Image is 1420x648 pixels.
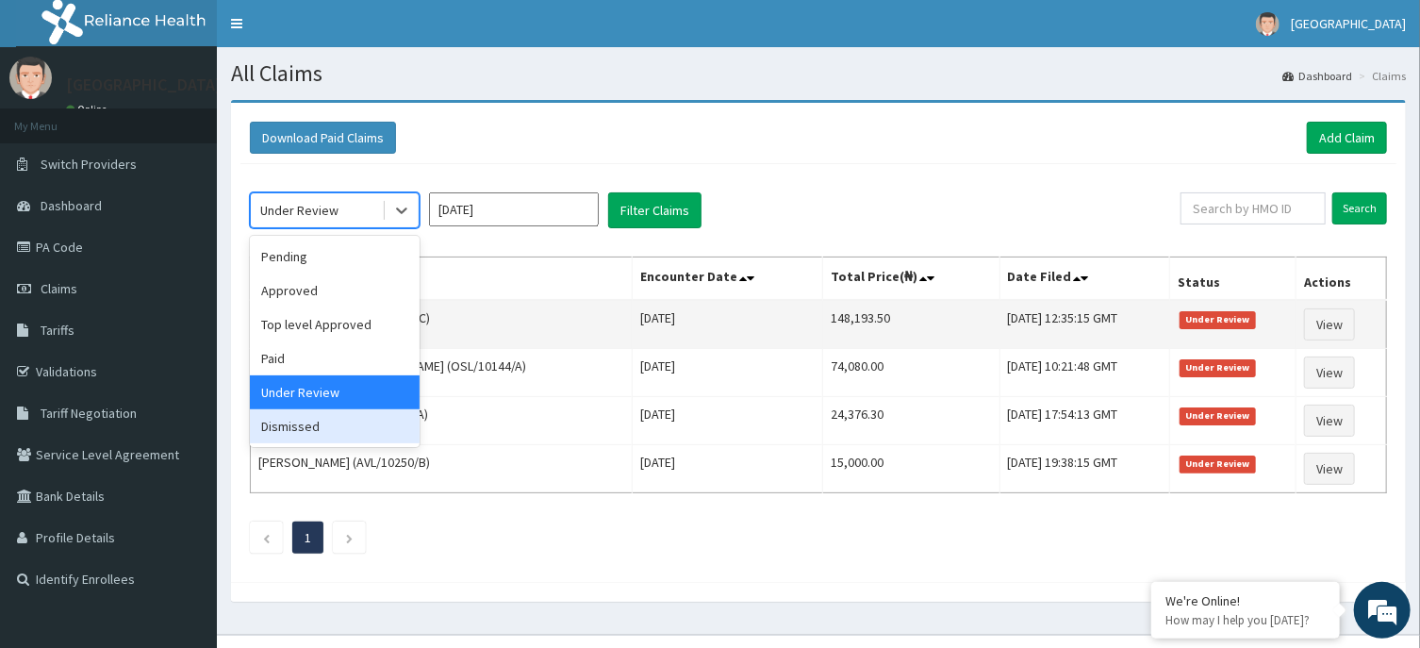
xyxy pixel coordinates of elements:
[999,397,1169,445] td: [DATE] 17:54:13 GMT
[251,300,633,349] td: [PERSON_NAME] (TAX/10249/C)
[633,258,823,301] th: Encounter Date
[250,274,420,307] div: Approved
[1296,258,1387,301] th: Actions
[633,445,823,493] td: [DATE]
[41,280,77,297] span: Claims
[250,341,420,375] div: Paid
[1165,612,1326,628] p: How may I help you today?
[1181,192,1326,224] input: Search by HMO ID
[251,445,633,493] td: [PERSON_NAME] (AVL/10250/B)
[250,409,420,443] div: Dismissed
[251,258,633,301] th: Name
[1180,456,1256,473] span: Under Review
[633,397,823,445] td: [DATE]
[633,349,823,397] td: [DATE]
[608,192,702,228] button: Filter Claims
[262,529,271,546] a: Previous page
[250,122,396,154] button: Download Paid Claims
[823,349,999,397] td: 74,080.00
[1165,592,1326,609] div: We're Online!
[633,300,823,349] td: [DATE]
[1304,308,1355,341] a: View
[823,445,999,493] td: 15,000.00
[999,300,1169,349] td: [DATE] 12:35:15 GMT
[250,307,420,341] div: Top level Approved
[66,103,111,116] a: Online
[429,192,599,226] input: Select Month and Year
[41,322,74,339] span: Tariffs
[1332,192,1387,224] input: Search
[231,61,1406,86] h1: All Claims
[1304,357,1355,389] a: View
[999,258,1169,301] th: Date Filed
[1180,311,1256,328] span: Under Review
[251,349,633,397] td: [PERSON_NAME] [PERSON_NAME] (OSL/10144/A)
[823,397,999,445] td: 24,376.30
[1180,407,1256,424] span: Under Review
[305,529,311,546] a: Page 1 is your current page
[9,57,52,99] img: User Image
[1304,453,1355,485] a: View
[999,445,1169,493] td: [DATE] 19:38:15 GMT
[1354,68,1406,84] li: Claims
[41,197,102,214] span: Dashboard
[1180,359,1256,376] span: Under Review
[823,300,999,349] td: 148,193.50
[1256,12,1280,36] img: User Image
[260,201,338,220] div: Under Review
[1282,68,1352,84] a: Dashboard
[999,349,1169,397] td: [DATE] 10:21:48 GMT
[823,258,999,301] th: Total Price(₦)
[1170,258,1296,301] th: Status
[41,156,137,173] span: Switch Providers
[66,76,222,93] p: [GEOGRAPHIC_DATA]
[1304,405,1355,437] a: View
[250,240,420,274] div: Pending
[1307,122,1387,154] a: Add Claim
[251,397,633,445] td: [PERSON_NAME] (PLL/10116/A)
[1291,15,1406,32] span: [GEOGRAPHIC_DATA]
[345,529,354,546] a: Next page
[250,375,420,409] div: Under Review
[41,405,137,422] span: Tariff Negotiation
